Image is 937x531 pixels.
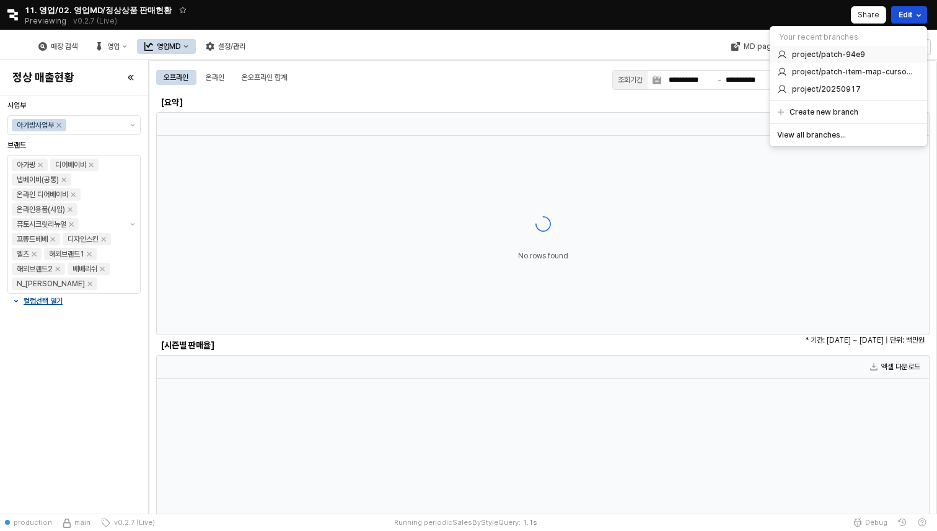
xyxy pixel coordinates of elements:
button: Debug [848,514,892,531]
h6: [요약] [161,97,345,108]
div: Remove 엘츠 [32,252,37,257]
div: Remove N_이야이야오 [87,281,92,286]
div: 조회기간 [618,74,643,86]
span: Running periodicSalesByStyleQuery: [394,517,521,527]
div: 오프라인 [156,70,196,85]
div: 디자인스킨 [68,233,99,245]
div: 냅베이비(공통) [17,173,59,186]
h4: 정상 매출현황 [12,71,74,84]
button: 설정/관리 [198,39,253,54]
div: Remove 아가방사업부 [56,123,61,128]
p: Share [858,10,879,20]
span: Previewing [25,15,66,27]
button: 영업 [87,39,134,54]
p: * 기간: [DATE] ~ [DATE] | 단위: 백만원 [483,335,925,346]
div: 설정/관리 [218,42,245,51]
div: 온라인용품(사입) [17,203,65,216]
button: 영업MD [137,39,196,54]
p: 컬럼선택 열기 [24,296,63,306]
div: 온오프라인 합계 [234,70,294,85]
button: 제안 사항 표시 [125,116,140,134]
div: Remove 아가방 [38,162,43,167]
div: 꼬똥드베베 [17,233,48,245]
div: 온오프라인 합계 [242,70,287,85]
div: 디어베이비 [55,159,86,171]
button: Source Control [57,514,95,531]
span: 브랜드 [7,141,26,149]
button: MD page [PERSON_NAME] [723,39,851,54]
span: v0.2.7 (Live) [110,517,155,527]
span: 1.1 s [522,517,537,527]
button: Add app to favorites [177,4,189,16]
div: MD page [PERSON_NAME] [743,42,837,51]
button: Releases and History [66,12,124,30]
button: Share app [851,6,886,24]
div: Remove 베베리쉬 [100,266,105,271]
span: 11. 영업/02. 영업MD/정상상품 판매현황 [25,4,172,16]
div: 아가방사업부 [17,119,54,131]
div: 매장 검색 [51,42,77,51]
div: Remove 해외브랜드1 [87,252,92,257]
h5: project/20250917 [792,84,861,94]
p: * 기간: [DATE] ~ [DATE] | 단위: 백만원 [483,102,925,113]
div: 온라인 [206,70,224,85]
div: N_[PERSON_NAME] [17,278,85,290]
h5: Create new branch [790,107,858,117]
div: Remove 온라인용품(사입) [68,207,73,212]
button: 컬럼선택 열기 [12,296,136,306]
h6: [시즌별 판매율] [161,340,345,351]
span: production [14,517,52,527]
div: Your recent branches [770,29,925,46]
button: v0.2.7 (Live) [95,514,160,531]
p: v0.2.7 (Live) [73,16,117,26]
div: 영업MD [157,42,181,51]
button: Edit [891,6,927,24]
span: 사업부 [7,101,26,110]
div: MD page 이동 [723,39,851,54]
div: 영업 [107,42,120,51]
div: 베베리쉬 [73,263,97,275]
div: Remove 온라인 디어베이비 [71,192,76,197]
div: 오프라인 [164,70,188,85]
div: Remove 디자인스킨 [101,237,106,242]
div: Remove 냅베이비(공통) [61,177,66,182]
div: Remove 퓨토시크릿리뉴얼 [69,222,74,227]
span: Debug [865,517,887,527]
div: Previewing v0.2.7 (Live) [25,12,124,30]
h5: project/patch-94e9 [792,50,865,59]
h5: View all branches... [777,130,846,140]
main: App Frame [149,60,937,514]
div: 해외브랜드2 [17,263,53,275]
div: 온라인 디어베이비 [17,188,68,201]
div: Remove 해외브랜드2 [55,266,60,271]
div: 온라인 [198,70,232,85]
button: 매장 검색 [31,39,85,54]
div: 해외브랜드1 [49,248,84,260]
div: Remove 디어베이비 [89,162,94,167]
h5: project/patch-item-map-cursor-test [792,67,915,77]
div: 퓨토시크릿리뉴얼 [17,218,66,230]
span: main [74,517,90,527]
button: 제안 사항 표시 [125,156,140,293]
div: Remove 꼬똥드베베 [50,237,55,242]
button: History [892,514,912,531]
div: 엘츠 [17,248,29,260]
button: Help [912,514,932,531]
div: 아가방 [17,159,35,171]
